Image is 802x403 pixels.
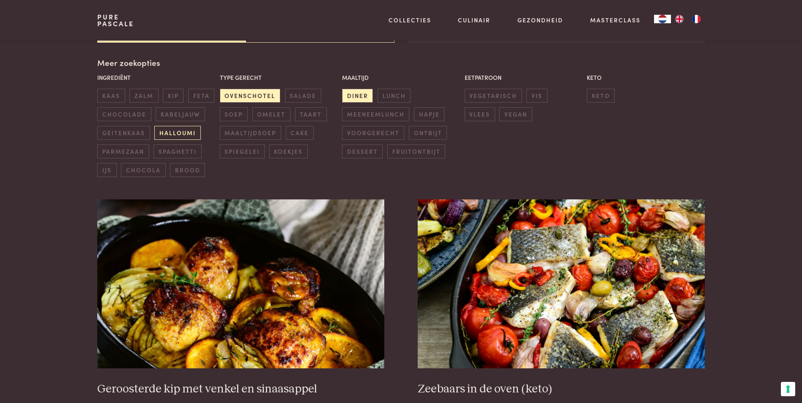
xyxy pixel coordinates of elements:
[220,144,265,158] span: spiegelei
[587,89,615,103] span: keto
[389,16,431,25] a: Collecties
[188,89,214,103] span: feta
[220,107,248,121] span: soep
[163,89,183,103] span: kip
[342,73,460,82] p: Maaltijd
[129,89,158,103] span: zalm
[342,107,409,121] span: meeneemlunch
[97,199,384,396] a: Geroosterde kip met venkel en sinaasappel Geroosterde kip met venkel en sinaasappel
[97,199,384,368] img: Geroosterde kip met venkel en sinaasappel
[285,89,321,103] span: salade
[458,16,490,25] a: Culinair
[97,14,134,27] a: PurePascale
[97,107,151,121] span: chocolade
[97,144,149,158] span: parmezaan
[170,163,205,177] span: brood
[378,89,411,103] span: lunch
[269,144,308,158] span: koekjes
[671,15,705,23] ul: Language list
[590,16,641,25] a: Masterclass
[671,15,688,23] a: EN
[220,89,280,103] span: ovenschotel
[465,107,495,121] span: vlees
[418,199,704,368] img: Zeebaars in de oven (keto)
[220,126,281,140] span: maaltijdsoep
[153,144,201,158] span: spaghetti
[286,126,314,140] span: cake
[587,73,705,82] p: Keto
[654,15,671,23] div: Language
[414,107,444,121] span: hapje
[499,107,532,121] span: vegan
[342,126,404,140] span: voorgerecht
[97,89,125,103] span: kaas
[342,144,383,158] span: dessert
[387,144,445,158] span: fruitontbijt
[97,382,384,397] h3: Geroosterde kip met venkel en sinaasappel
[688,15,705,23] a: FR
[409,126,447,140] span: ontbijt
[465,89,522,103] span: vegetarisch
[97,163,116,177] span: ijs
[418,382,704,397] h3: Zeebaars in de oven (keto)
[252,107,290,121] span: omelet
[465,73,583,82] p: Eetpatroon
[654,15,671,23] a: NL
[220,73,338,82] p: Type gerecht
[526,89,547,103] span: vis
[154,126,200,140] span: halloumi
[97,126,150,140] span: geitenkaas
[97,73,215,82] p: Ingrediënt
[781,382,795,396] button: Uw voorkeuren voor toestemming voor trackingtechnologieën
[295,107,327,121] span: taart
[342,89,373,103] span: diner
[418,199,704,396] a: Zeebaars in de oven (keto) Zeebaars in de oven (keto)
[121,163,165,177] span: chocola
[156,107,205,121] span: kabeljauw
[517,16,563,25] a: Gezondheid
[654,15,705,23] aside: Language selected: Nederlands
